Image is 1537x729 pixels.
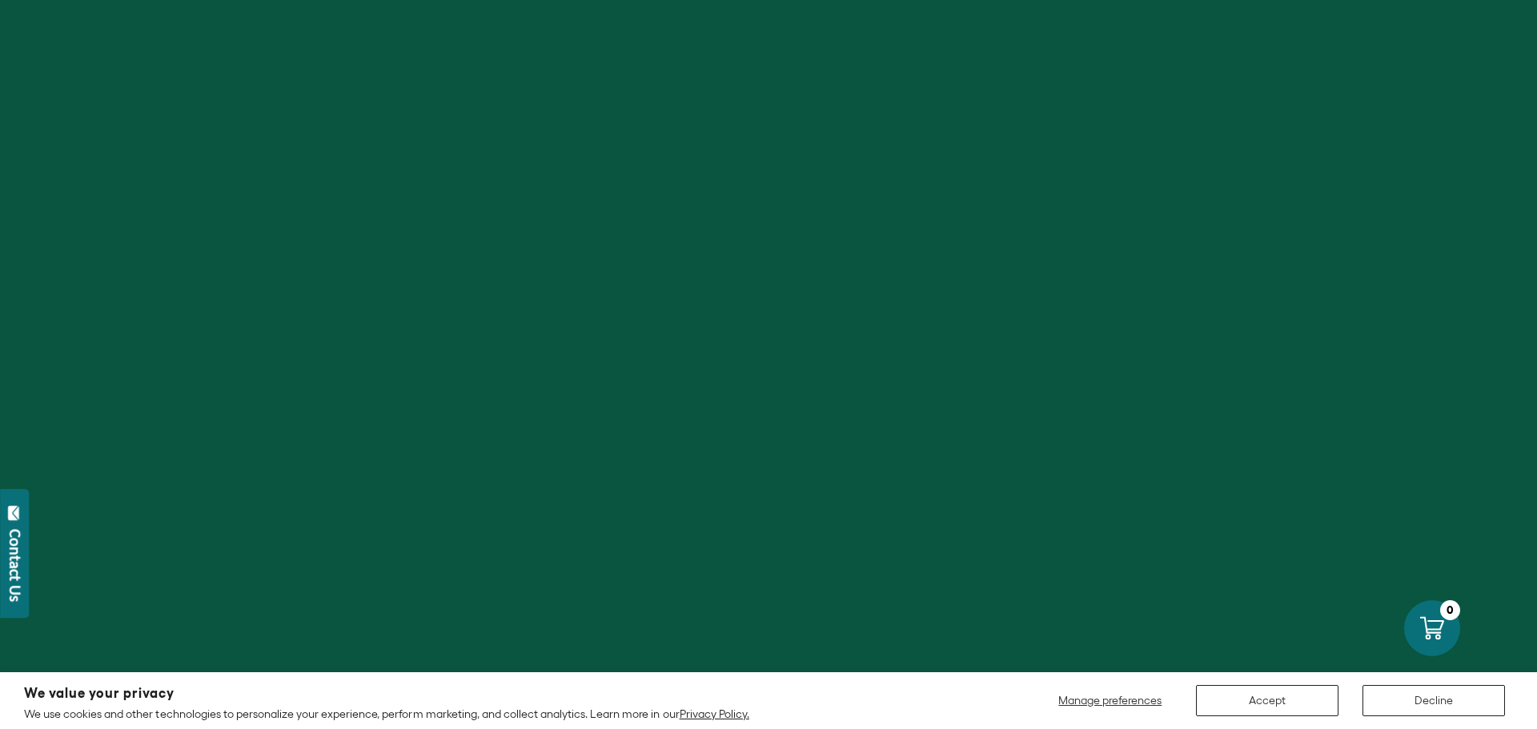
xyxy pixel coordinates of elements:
[1196,685,1338,716] button: Accept
[7,529,23,602] div: Contact Us
[1362,685,1505,716] button: Decline
[24,707,749,721] p: We use cookies and other technologies to personalize your experience, perform marketing, and coll...
[1058,694,1162,707] span: Manage preferences
[1049,685,1172,716] button: Manage preferences
[680,707,749,720] a: Privacy Policy.
[1440,600,1460,620] div: 0
[24,687,749,700] h2: We value your privacy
